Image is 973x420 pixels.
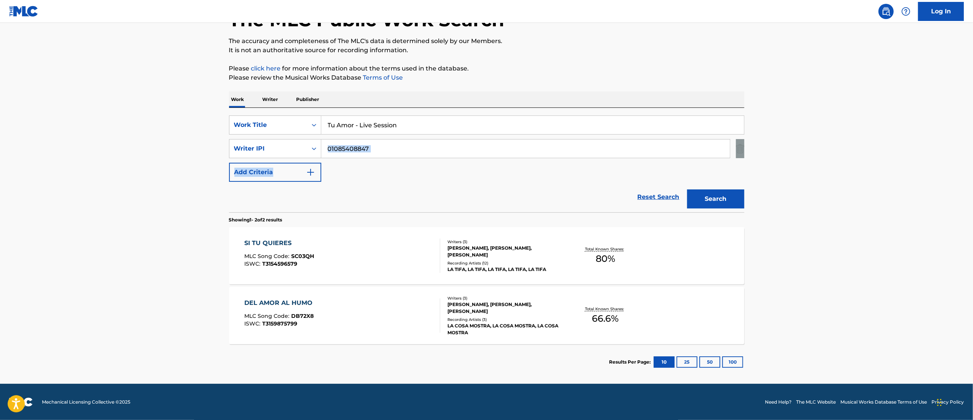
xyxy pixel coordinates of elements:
[592,312,619,325] span: 66.6 %
[878,4,894,19] a: Public Search
[9,398,33,407] img: logo
[244,253,291,260] span: MLC Song Code :
[898,4,914,19] div: Help
[229,46,744,55] p: It is not an authoritative source for recording information.
[931,399,964,406] a: Privacy Policy
[447,301,563,315] div: [PERSON_NAME], [PERSON_NAME], [PERSON_NAME]
[244,239,314,248] div: SI TU QUIERES
[244,313,291,319] span: MLC Song Code :
[687,189,744,208] button: Search
[262,260,297,267] span: T3154596579
[765,399,792,406] a: Need Help?
[447,322,563,336] div: LA COSA MOSTRA, LA COSA MOSTRA, LA COSA MOSTRA
[699,356,720,368] button: 50
[362,74,403,81] a: Terms of Use
[937,391,942,414] div: Arrastrar
[676,356,697,368] button: 25
[722,356,743,368] button: 100
[234,144,303,153] div: Writer IPI
[306,168,315,177] img: 9d2ae6d4665cec9f34b9.svg
[447,239,563,245] div: Writers ( 3 )
[654,356,675,368] button: 10
[294,91,322,107] p: Publisher
[229,73,744,82] p: Please review the Musical Works Database
[229,287,744,344] a: DEL AMOR AL HUMOMLC Song Code:DB72X8ISWC:T3159875799Writers (3)[PERSON_NAME], [PERSON_NAME], [PER...
[229,37,744,46] p: The accuracy and completeness of The MLC's data is determined solely by our Members.
[229,64,744,73] p: Please for more information about the terms used in the database.
[260,91,281,107] p: Writer
[234,120,303,130] div: Work Title
[935,383,973,420] iframe: Chat Widget
[291,313,314,319] span: DB72X8
[42,399,130,406] span: Mechanical Licensing Collective © 2025
[262,320,297,327] span: T3159875799
[796,399,836,406] a: The MLC Website
[447,260,563,266] div: Recording Artists ( 12 )
[229,227,744,284] a: SI TU QUIERESMLC Song Code:SC03QHISWC:T3154596579Writers (3)[PERSON_NAME], [PERSON_NAME], [PERSON...
[585,306,626,312] p: Total Known Shares:
[935,383,973,420] div: Widget de chat
[585,246,626,252] p: Total Known Shares:
[251,65,281,72] a: click here
[840,399,927,406] a: Musical Works Database Terms of Use
[882,7,891,16] img: search
[229,163,321,182] button: Add Criteria
[229,216,282,223] p: Showing 1 - 2 of 2 results
[9,6,38,17] img: MLC Logo
[244,298,316,308] div: DEL AMOR AL HUMO
[447,295,563,301] div: Writers ( 3 )
[447,266,563,273] div: LA TIFA, LA TIFA, LA TIFA, LA TIFA, LA TIFA
[901,7,910,16] img: help
[244,260,262,267] span: ISWC :
[447,245,563,258] div: [PERSON_NAME], [PERSON_NAME], [PERSON_NAME]
[918,2,964,21] a: Log In
[609,359,653,365] p: Results Per Page:
[447,317,563,322] div: Recording Artists ( 3 )
[229,115,744,212] form: Search Form
[736,139,744,158] img: Delete Criterion
[291,253,314,260] span: SC03QH
[244,320,262,327] span: ISWC :
[596,252,615,266] span: 80 %
[634,189,683,205] a: Reset Search
[229,91,247,107] p: Work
